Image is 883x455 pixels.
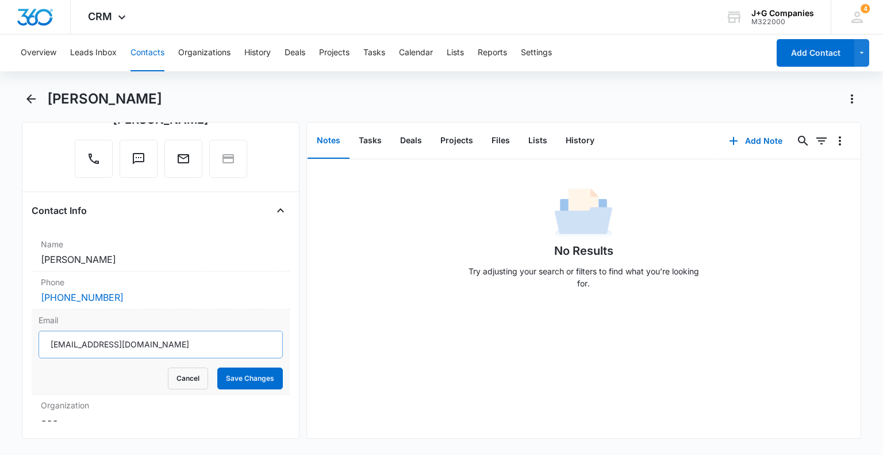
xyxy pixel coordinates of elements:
[519,123,556,159] button: Lists
[447,35,464,71] button: Lists
[120,140,158,178] button: Text
[861,4,870,13] div: notifications count
[178,35,231,71] button: Organizations
[399,35,433,71] button: Calendar
[831,132,849,150] button: Overflow Menu
[70,35,117,71] button: Leads Inbox
[217,368,283,389] button: Save Changes
[164,140,202,178] button: Email
[21,35,56,71] button: Overview
[41,290,124,304] a: [PHONE_NUMBER]
[777,39,854,67] button: Add Contact
[521,35,552,71] button: Settings
[75,140,113,178] button: Call
[350,123,391,159] button: Tasks
[41,238,280,250] label: Name
[32,272,289,309] div: Phone[PHONE_NUMBER]
[431,123,482,159] button: Projects
[41,399,280,411] label: Organization
[39,314,282,326] label: Email
[22,90,40,108] button: Back
[751,9,814,18] div: account name
[271,201,290,220] button: Close
[463,265,704,289] p: Try adjusting your search or filters to find what you’re looking for.
[554,242,613,259] h1: No Results
[41,414,280,427] dd: ---
[794,132,812,150] button: Search...
[41,276,280,288] label: Phone
[32,395,289,432] div: Organization---
[861,4,870,13] span: 4
[75,158,113,167] a: Call
[555,185,612,242] img: No Data
[32,234,289,272] div: Name[PERSON_NAME]
[41,253,280,266] dd: [PERSON_NAME]
[482,123,519,159] button: Files
[285,35,305,71] button: Deals
[47,90,162,108] h1: [PERSON_NAME]
[363,35,385,71] button: Tasks
[556,123,604,159] button: History
[391,123,431,159] button: Deals
[843,90,861,108] button: Actions
[717,127,794,155] button: Add Note
[130,35,164,71] button: Contacts
[168,368,208,389] button: Cancel
[319,35,350,71] button: Projects
[88,10,112,22] span: CRM
[120,158,158,167] a: Text
[32,204,87,217] h4: Contact Info
[751,18,814,26] div: account id
[39,331,282,358] input: Email
[478,35,507,71] button: Reports
[41,437,280,449] label: Address
[308,123,350,159] button: Notes
[244,35,271,71] button: History
[164,158,202,167] a: Email
[812,132,831,150] button: Filters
